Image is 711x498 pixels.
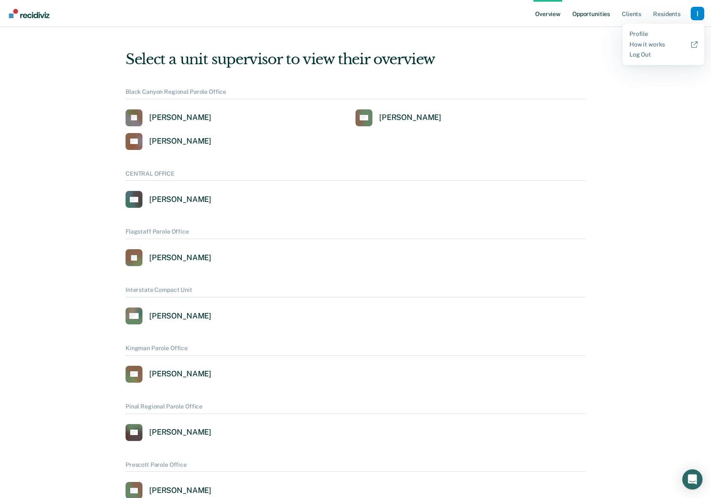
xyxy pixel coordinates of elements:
[126,345,585,356] div: Kingman Parole Office
[149,195,211,204] div: [PERSON_NAME]
[149,136,211,146] div: [PERSON_NAME]
[126,366,211,383] a: [PERSON_NAME]
[126,51,585,68] div: Select a unit supervisor to view their overview
[126,424,211,441] a: [PERSON_NAME]
[629,41,697,48] a: How it works
[9,9,49,18] img: Recidiviz
[126,109,211,126] a: [PERSON_NAME]
[149,113,211,122] div: [PERSON_NAME]
[126,249,211,266] a: [PERSON_NAME]
[355,109,441,126] a: [PERSON_NAME]
[149,369,211,379] div: [PERSON_NAME]
[126,133,211,150] a: [PERSON_NAME]
[126,191,211,208] a: [PERSON_NAME]
[682,469,703,490] div: Open Intercom Messenger
[629,51,697,58] a: Log Out
[149,253,211,263] div: [PERSON_NAME]
[126,403,585,414] div: Pinal Regional Parole Office
[691,7,704,20] button: Profile dropdown button
[629,30,697,38] a: Profile
[126,308,211,324] a: [PERSON_NAME]
[126,88,585,99] div: Black Canyon Regional Parole Office
[126,228,585,239] div: Flagstaff Parole Office
[149,486,211,495] div: [PERSON_NAME]
[126,170,585,181] div: CENTRAL OFFICE
[126,286,585,297] div: Interstate Compact Unit
[126,461,585,472] div: Prescott Parole Office
[149,427,211,437] div: [PERSON_NAME]
[149,311,211,321] div: [PERSON_NAME]
[379,113,441,122] div: [PERSON_NAME]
